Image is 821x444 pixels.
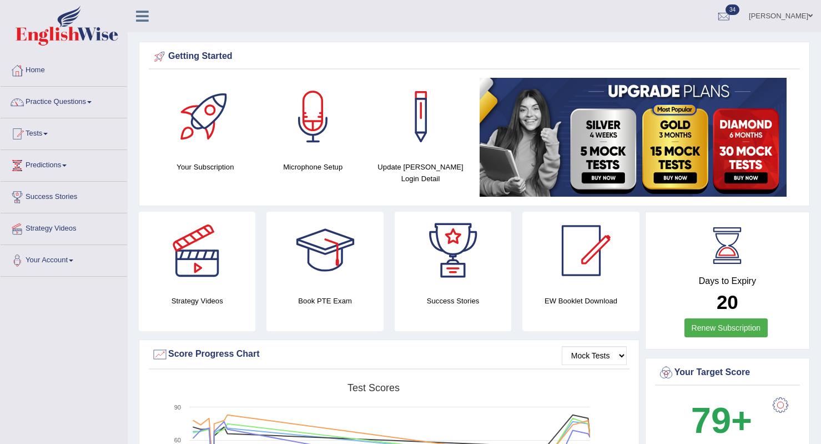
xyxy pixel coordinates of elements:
[691,400,752,441] b: 79+
[266,295,383,307] h4: Book PTE Exam
[174,404,181,411] text: 90
[658,365,797,381] div: Your Target Score
[265,161,361,173] h4: Microphone Setup
[480,78,787,197] img: small5.jpg
[522,295,639,307] h4: EW Booklet Download
[347,382,400,393] tspan: Test scores
[395,295,511,307] h4: Success Stories
[1,87,127,114] a: Practice Questions
[658,276,797,286] h4: Days to Expiry
[372,161,469,184] h4: Update [PERSON_NAME] Login Detail
[726,4,739,15] span: 34
[1,55,127,83] a: Home
[1,118,127,146] a: Tests
[1,213,127,241] a: Strategy Videos
[174,437,181,443] text: 60
[1,245,127,273] a: Your Account
[152,48,797,65] div: Getting Started
[684,318,768,337] a: Renew Subscription
[1,150,127,178] a: Predictions
[139,295,255,307] h4: Strategy Videos
[717,291,738,313] b: 20
[152,346,627,363] div: Score Progress Chart
[1,182,127,209] a: Success Stories
[157,161,254,173] h4: Your Subscription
